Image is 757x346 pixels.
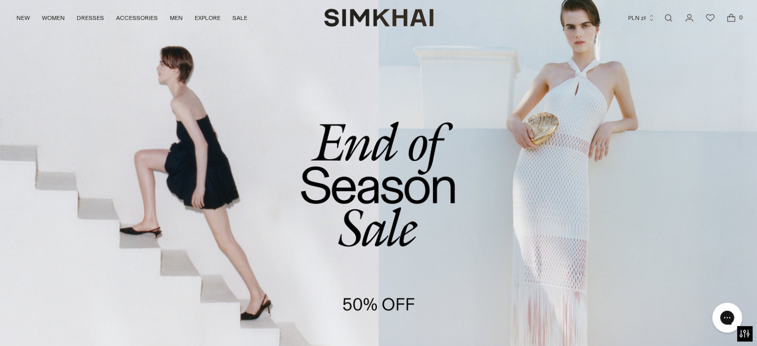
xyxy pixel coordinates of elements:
[658,8,678,28] a: Open search modal
[707,299,747,336] iframe: Gorgias live chat messenger
[170,7,183,29] a: MEN
[77,7,104,29] a: DRESSES
[721,8,741,28] a: Open cart modal
[42,7,65,29] a: WOMEN
[628,7,655,29] button: PLN zł
[16,7,30,29] a: NEW
[679,8,699,28] a: Go to the account page
[116,7,158,29] a: ACCESSORIES
[232,7,247,29] a: SALE
[195,7,220,29] a: EXPLORE
[736,13,745,22] span: 0
[324,8,433,27] a: SIMKHAI
[700,8,720,28] a: Wishlist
